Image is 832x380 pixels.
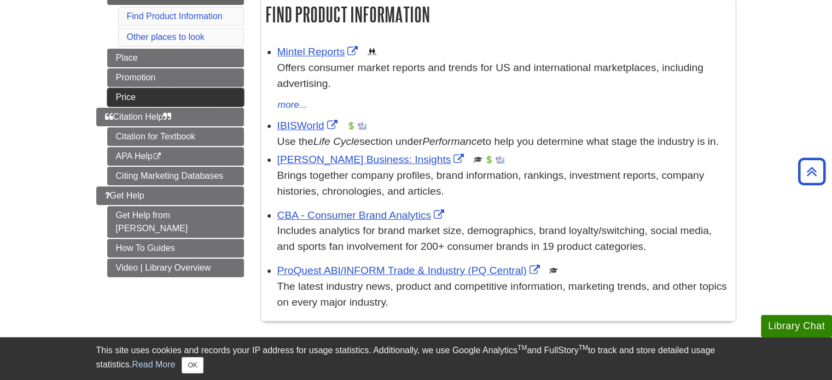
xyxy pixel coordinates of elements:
[313,136,359,147] i: Life Cycle
[127,11,223,21] a: Find Product Information
[107,147,244,166] a: APA Help
[358,121,366,130] img: Industry Report
[107,49,244,67] a: Place
[107,239,244,258] a: How To Guides
[485,155,493,164] img: Financial Report
[277,265,543,276] a: Link opens in new window
[153,153,162,160] i: This link opens in a new window
[496,155,504,164] img: Industry Report
[127,32,205,42] a: Other places to look
[96,344,736,373] div: This site uses cookies and records your IP address for usage statistics. Additionally, we use Goo...
[579,344,588,352] sup: TM
[107,127,244,146] a: Citation for Textbook
[474,155,482,164] img: Scholarly or Peer Reviewed
[277,134,730,150] div: Use the section under to help you determine what stage the industry is in.
[761,315,832,337] button: Library Chat
[96,108,244,126] a: Citation Help
[422,136,482,147] i: Performance
[277,168,730,200] p: Brings together company profiles, brand information, rankings, investment reports, company histor...
[107,68,244,87] a: Promotion
[107,167,244,185] a: Citing Marketing Databases
[277,120,340,131] a: Link opens in new window
[347,121,356,130] img: Financial Report
[107,206,244,238] a: Get Help from [PERSON_NAME]
[277,97,308,113] button: more...
[277,209,447,221] a: Link opens in new window
[277,279,730,311] p: The latest industry news, product and competitive information, marketing trends, and other topics...
[105,191,144,200] span: Get Help
[517,344,527,352] sup: TM
[107,88,244,107] a: Price
[277,154,467,165] a: Link opens in new window
[794,164,829,179] a: Back to Top
[277,46,361,57] a: Link opens in new window
[549,266,558,275] img: Scholarly or Peer Reviewed
[182,357,203,373] button: Close
[277,60,730,92] p: Offers consumer market reports and trends for US and international marketplaces, including advert...
[132,360,175,369] a: Read More
[107,259,244,277] a: Video | Library Overview
[96,186,244,205] a: Get Help
[277,223,730,255] p: Includes analytics for brand market size, demographics, brand loyalty/switching, social media, an...
[368,48,376,56] img: Demographics
[105,112,172,121] span: Citation Help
